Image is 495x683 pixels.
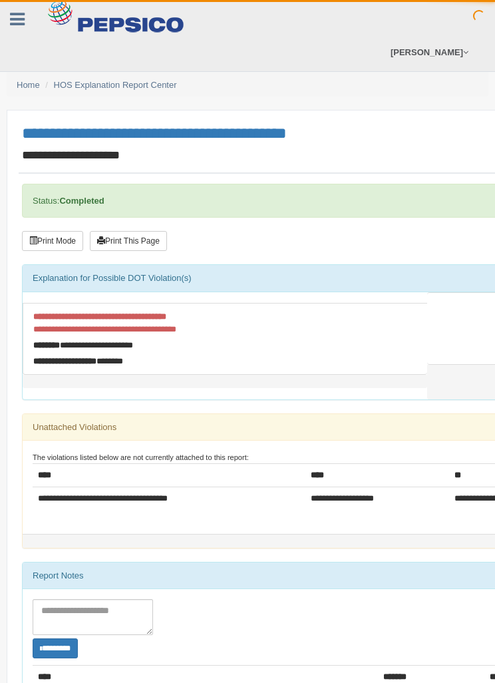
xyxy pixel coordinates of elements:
[33,638,78,658] button: Change Filter Options
[17,80,40,90] a: Home
[22,231,83,251] button: Print Mode
[90,231,167,251] button: Print This Page
[33,453,249,461] small: The violations listed below are not currently attached to this report:
[384,33,475,71] a: [PERSON_NAME]
[54,80,177,90] a: HOS Explanation Report Center
[59,196,104,206] strong: Completed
